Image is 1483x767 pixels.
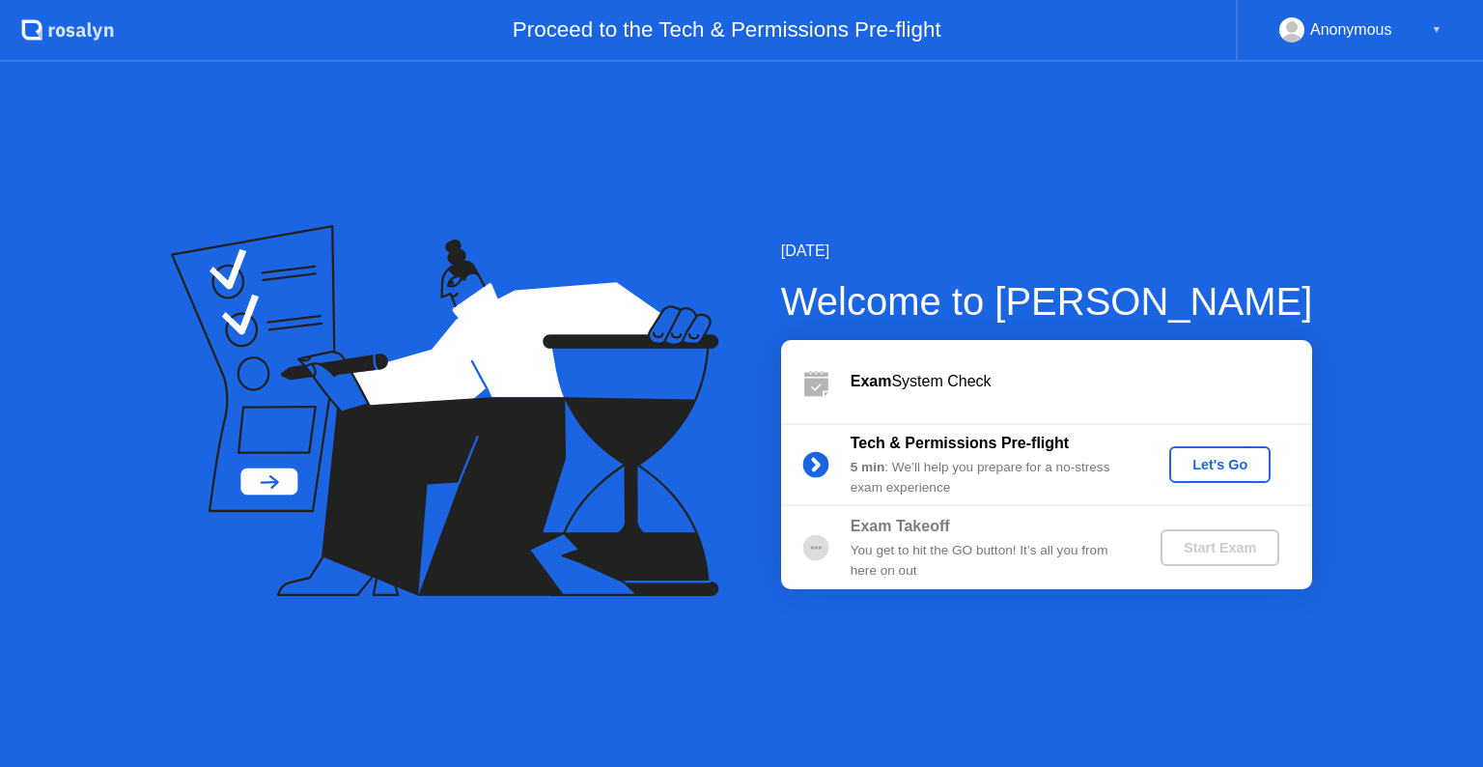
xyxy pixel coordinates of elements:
div: Start Exam [1168,540,1272,555]
b: Tech & Permissions Pre-flight [851,435,1069,451]
div: You get to hit the GO button! It’s all you from here on out [851,541,1129,581]
button: Let's Go [1169,446,1271,483]
div: Welcome to [PERSON_NAME] [781,272,1313,330]
div: : We’ll help you prepare for a no-stress exam experience [851,458,1129,497]
div: Let's Go [1177,457,1263,472]
div: [DATE] [781,240,1313,263]
div: ▼ [1432,17,1441,43]
b: 5 min [851,460,885,474]
div: System Check [851,370,1312,393]
button: Start Exam [1161,529,1279,566]
b: Exam [851,373,892,389]
div: Anonymous [1310,17,1392,43]
b: Exam Takeoff [851,518,950,534]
